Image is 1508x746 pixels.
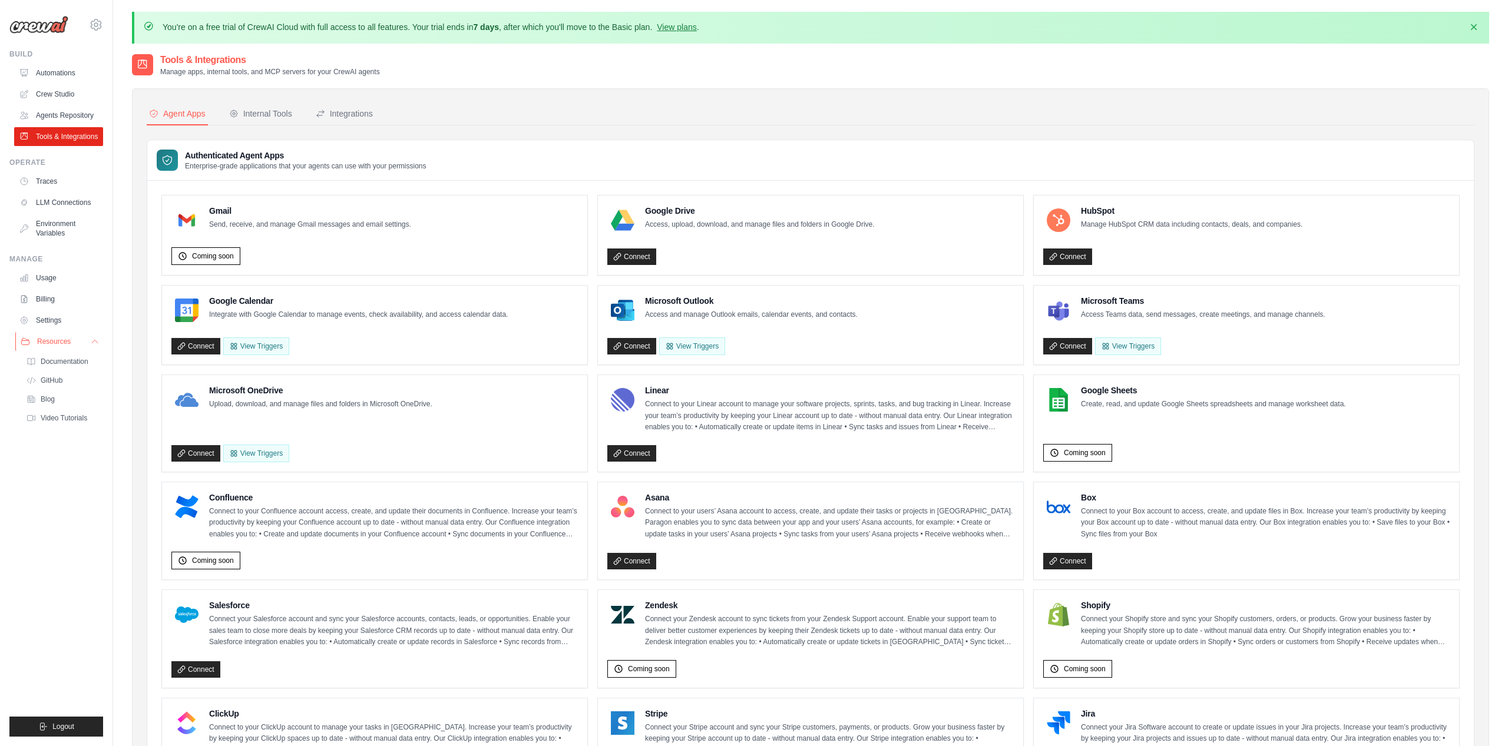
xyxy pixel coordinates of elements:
a: Automations [14,64,103,82]
p: Connect to your Confluence account access, create, and update their documents in Confluence. Incr... [209,506,578,541]
img: HubSpot Logo [1047,208,1070,232]
span: Logout [52,722,74,731]
h4: Confluence [209,492,578,503]
a: Connect [171,661,220,678]
h4: Microsoft Teams [1081,295,1325,307]
span: Coming soon [192,556,234,565]
a: Billing [14,290,103,309]
div: Build [9,49,103,59]
a: Connect [607,445,656,462]
span: Video Tutorials [41,413,87,423]
h4: Jira [1081,708,1450,720]
img: Google Sheets Logo [1047,388,1070,412]
span: Blog [41,394,55,404]
p: Connect to your Box account to access, create, and update files in Box. Increase your team’s prod... [1081,506,1450,541]
p: Manage HubSpot CRM data including contacts, deals, and companies. [1081,219,1302,231]
div: Internal Tools [229,108,292,120]
span: Coming soon [192,251,234,261]
h4: Linear [645,384,1014,396]
img: Zendesk Logo [611,603,634,626]
img: Logo [9,16,68,34]
h4: HubSpot [1081,205,1302,217]
img: Google Calendar Logo [175,299,199,322]
a: Documentation [21,353,103,370]
button: Integrations [313,103,375,125]
p: Integrate with Google Calendar to manage events, check availability, and access calendar data. [209,309,508,321]
a: View plans [657,22,696,32]
img: Jira Logo [1047,711,1070,735]
img: Asana Logo [611,495,634,519]
: View Triggers [1095,337,1161,355]
span: Coming soon [1064,448,1106,457]
img: Gmail Logo [175,208,199,232]
div: Manage [9,254,103,264]
div: Operate [9,158,103,167]
div: Integrations [316,108,373,120]
span: Coming soon [1064,664,1106,674]
a: Connect [607,248,656,265]
a: Blog [21,391,103,407]
h4: Salesforce [209,599,578,611]
button: Resources [15,332,104,351]
img: ClickUp Logo [175,711,199,735]
h4: Box [1081,492,1450,503]
p: You're on a free trial of CrewAI Cloud with full access to all features. Your trial ends in , aft... [163,21,699,33]
a: Usage [14,268,103,287]
img: Microsoft OneDrive Logo [175,388,199,412]
a: Connect [607,338,656,354]
span: Documentation [41,357,88,366]
a: Settings [14,311,103,330]
a: Connect [1043,248,1092,265]
img: Microsoft Outlook Logo [611,299,634,322]
h3: Authenticated Agent Apps [185,150,426,161]
button: Internal Tools [227,103,295,125]
strong: 7 days [473,22,499,32]
img: Microsoft Teams Logo [1047,299,1070,322]
p: Connect to your Linear account to manage your software projects, sprints, tasks, and bug tracking... [645,399,1014,433]
span: Coming soon [628,664,670,674]
p: Connect to your users’ Asana account to access, create, and update their tasks or projects in [GE... [645,506,1014,541]
a: Connect [1043,553,1092,569]
a: Agents Repository [14,106,103,125]
a: Crew Studio [14,85,103,104]
h4: Zendesk [645,599,1014,611]
span: Resources [37,337,71,346]
p: Manage apps, internal tools, and MCP servers for your CrewAI agents [160,67,380,77]
h4: Google Calendar [209,295,508,307]
p: Connect your Salesforce account and sync your Salesforce accounts, contacts, leads, or opportunit... [209,614,578,648]
p: Access, upload, download, and manage files and folders in Google Drive. [645,219,875,231]
img: Stripe Logo [611,711,634,735]
a: Tools & Integrations [14,127,103,146]
img: Salesforce Logo [175,603,199,626]
a: Connect [1043,338,1092,354]
img: Box Logo [1047,495,1070,519]
button: Agent Apps [147,103,208,125]
a: Connect [171,338,220,354]
h4: Shopify [1081,599,1450,611]
h4: Microsoft OneDrive [209,384,432,396]
p: Connect your Shopify store and sync your Shopify customers, orders, or products. Grow your busine... [1081,614,1450,648]
: View Triggers [659,337,725,355]
img: Google Drive Logo [611,208,634,232]
a: Environment Variables [14,214,103,243]
h4: Stripe [645,708,1014,720]
p: Connect your Zendesk account to sync tickets from your Zendesk Support account. Enable your suppo... [645,614,1014,648]
h4: Google Drive [645,205,875,217]
p: Upload, download, and manage files and folders in Microsoft OneDrive. [209,399,432,410]
a: Traces [14,172,103,191]
p: Create, read, and update Google Sheets spreadsheets and manage worksheet data. [1081,399,1346,410]
span: GitHub [41,376,62,385]
h2: Tools & Integrations [160,53,380,67]
a: Connect [607,553,656,569]
p: Send, receive, and manage Gmail messages and email settings. [209,219,411,231]
a: Connect [171,445,220,462]
div: Agent Apps [149,108,206,120]
h4: Google Sheets [1081,384,1346,396]
h4: Gmail [209,205,411,217]
img: Shopify Logo [1047,603,1070,626]
a: LLM Connections [14,193,103,212]
p: Enterprise-grade applications that your agents can use with your permissions [185,161,426,171]
: View Triggers [223,445,289,462]
button: View Triggers [223,337,289,355]
button: Logout [9,717,103,737]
